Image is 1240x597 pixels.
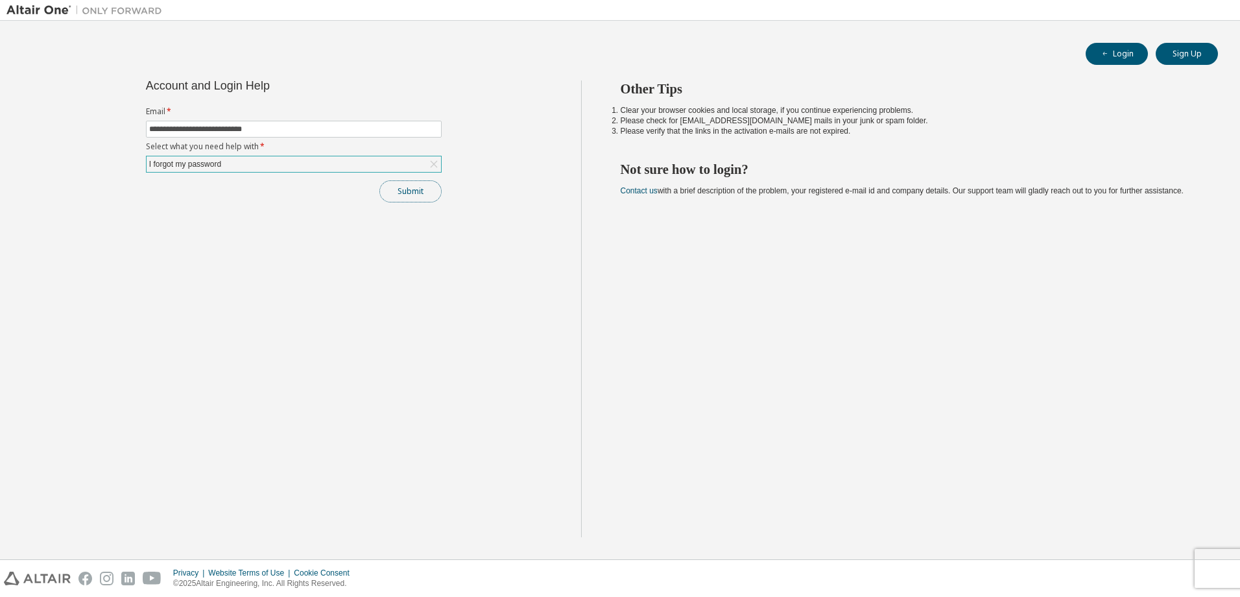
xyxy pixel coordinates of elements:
[621,116,1195,126] li: Please check for [EMAIL_ADDRESS][DOMAIN_NAME] mails in your junk or spam folder.
[379,180,442,202] button: Submit
[621,186,1184,195] span: with a brief description of the problem, your registered e-mail id and company details. Our suppo...
[147,156,441,172] div: I forgot my password
[621,186,658,195] a: Contact us
[147,157,223,171] div: I forgot my password
[146,106,442,117] label: Email
[294,568,357,578] div: Cookie Consent
[621,126,1195,136] li: Please verify that the links in the activation e-mails are not expired.
[78,572,92,585] img: facebook.svg
[621,161,1195,178] h2: Not sure how to login?
[173,578,357,589] p: © 2025 Altair Engineering, Inc. All Rights Reserved.
[1156,43,1218,65] button: Sign Up
[4,572,71,585] img: altair_logo.svg
[100,572,113,585] img: instagram.svg
[621,80,1195,97] h2: Other Tips
[143,572,161,585] img: youtube.svg
[173,568,208,578] div: Privacy
[6,4,169,17] img: Altair One
[121,572,135,585] img: linkedin.svg
[621,105,1195,116] li: Clear your browser cookies and local storage, if you continue experiencing problems.
[1086,43,1148,65] button: Login
[146,80,383,91] div: Account and Login Help
[208,568,294,578] div: Website Terms of Use
[146,141,442,152] label: Select what you need help with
